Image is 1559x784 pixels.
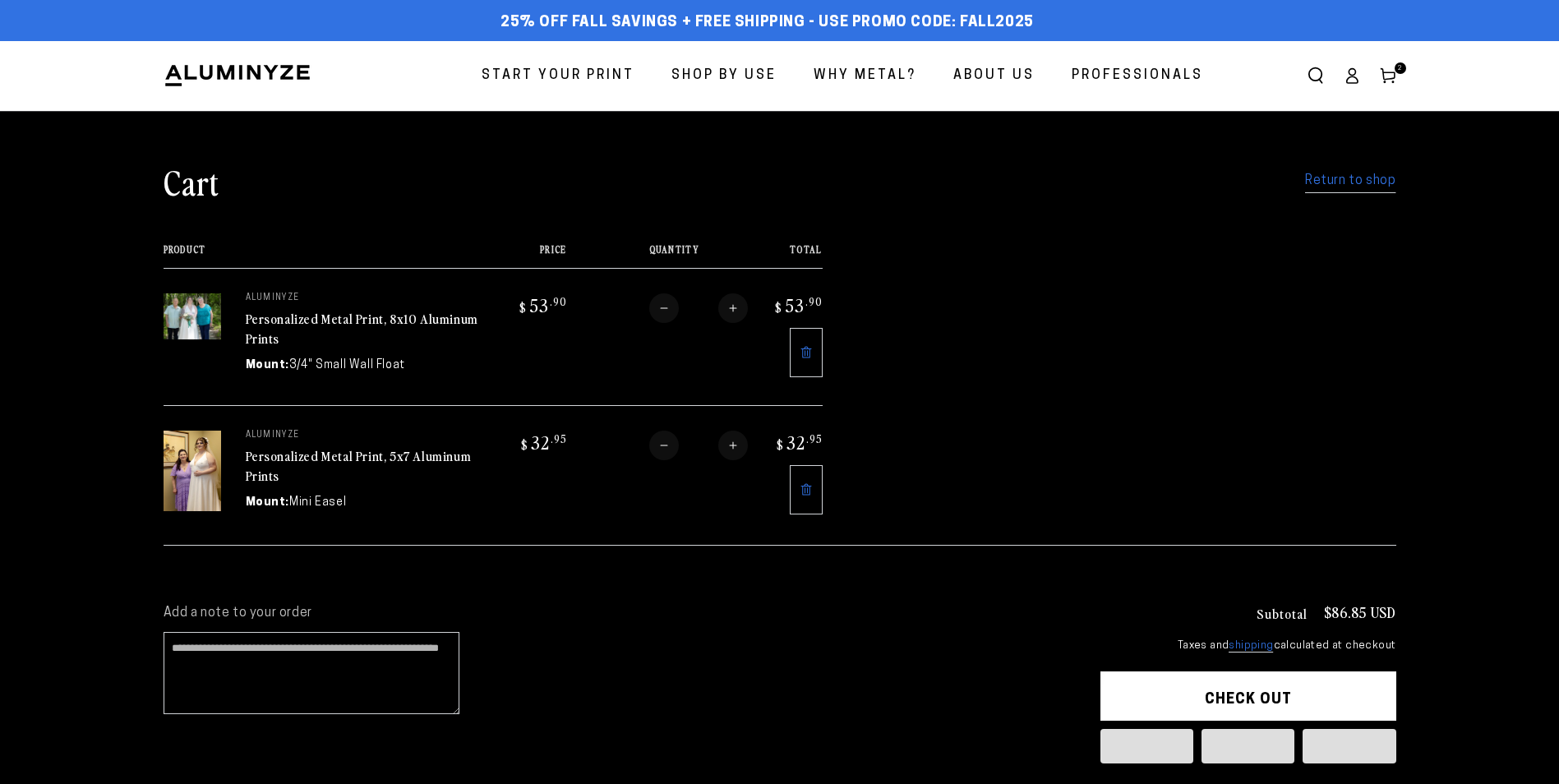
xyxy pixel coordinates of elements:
img: 5"x7" Rectangle White Matte Aluminyzed Photo [164,431,221,511]
a: Professionals [1059,54,1215,98]
a: About Us [941,54,1047,98]
img: 8"x10" Rectangle White Matte Aluminyzed Photo [164,293,221,339]
sup: .95 [806,431,823,445]
th: Quantity [567,244,748,268]
h3: Subtotal [1257,606,1308,620]
span: About Us [953,64,1035,88]
span: Shop By Use [671,64,777,88]
p: $86.85 USD [1324,605,1396,620]
bdi: 53 [517,293,567,316]
span: Professionals [1072,64,1203,88]
h1: Cart [164,160,219,203]
th: Product [164,244,492,268]
span: $ [775,299,782,316]
a: Remove 8"x10" Rectangle White Matte Aluminyzed Photo [790,328,823,377]
sup: .95 [551,431,567,445]
button: Check out [1100,671,1396,721]
dt: Mount: [246,494,290,511]
p: aluminyze [246,431,492,440]
bdi: 32 [519,431,567,454]
dt: Mount: [246,357,290,374]
summary: Search our site [1298,58,1334,94]
a: shipping [1229,640,1273,653]
span: Why Metal? [814,64,916,88]
a: Why Metal? [801,54,929,98]
a: Personalized Metal Print, 5x7 Aluminum Prints [246,446,472,486]
small: Taxes and calculated at checkout [1100,638,1396,654]
bdi: 53 [773,293,823,316]
bdi: 32 [774,431,823,454]
input: Quantity for Personalized Metal Print, 8x10 Aluminum Prints [679,293,718,323]
label: Add a note to your order [164,605,1068,622]
p: aluminyze [246,293,492,303]
span: $ [519,299,527,316]
sup: .90 [550,294,567,308]
span: 2 [1398,62,1403,74]
span: 25% off FALL Savings + Free Shipping - Use Promo Code: FALL2025 [500,14,1034,32]
a: Personalized Metal Print, 8x10 Aluminum Prints [246,309,478,348]
span: $ [521,436,528,453]
a: Return to shop [1305,169,1395,193]
span: Start Your Print [482,64,634,88]
th: Total [748,244,823,268]
img: Aluminyze [164,63,311,88]
span: $ [777,436,784,453]
a: Remove 5"x7" Rectangle White Matte Aluminyzed Photo [790,465,823,514]
a: Shop By Use [659,54,789,98]
sup: .90 [805,294,823,308]
a: Start Your Print [469,54,647,98]
input: Quantity for Personalized Metal Print, 5x7 Aluminum Prints [679,431,718,460]
dd: 3/4" Small Wall Float [289,357,405,374]
th: Price [492,244,567,268]
dd: Mini Easel [289,494,346,511]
